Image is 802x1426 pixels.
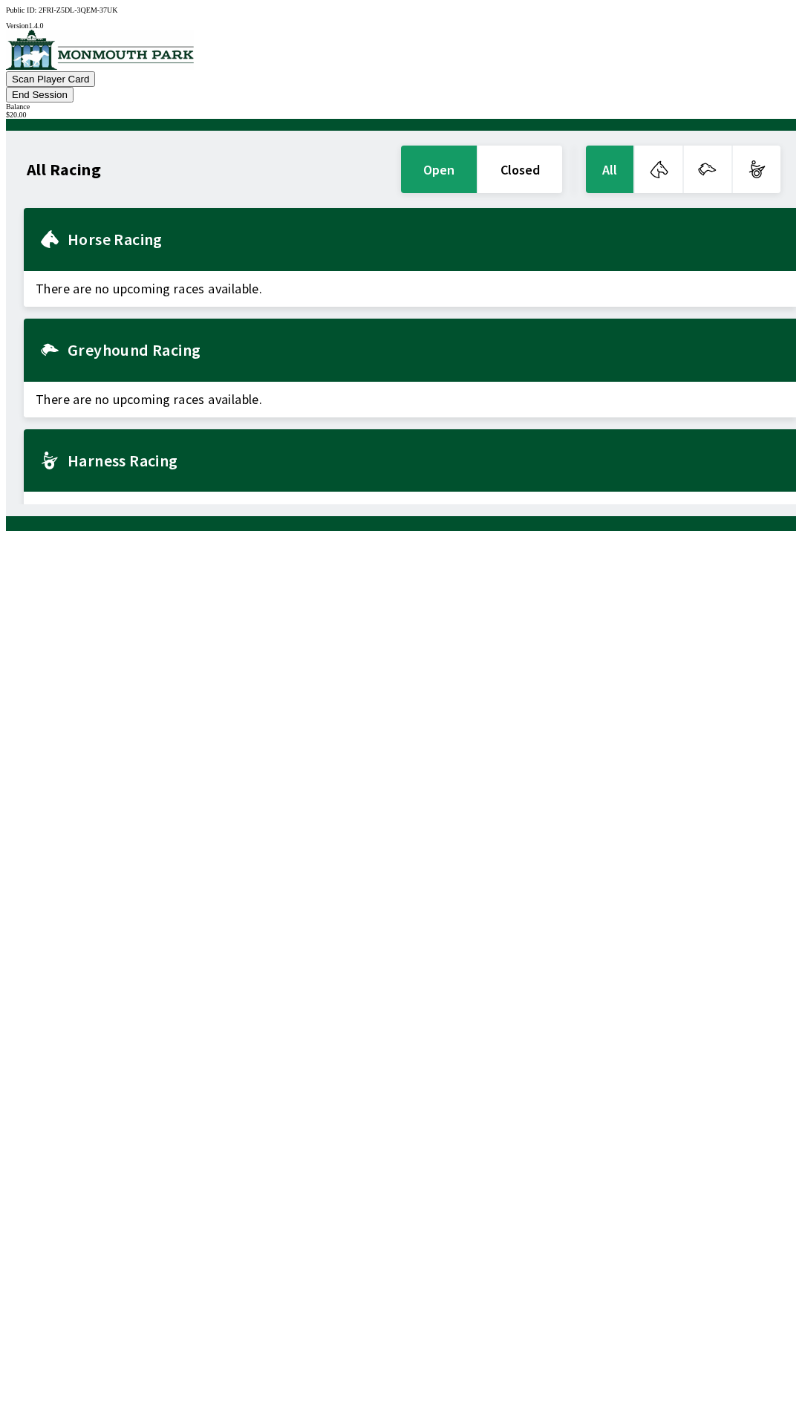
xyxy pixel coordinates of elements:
[6,6,796,14] div: Public ID:
[24,382,796,417] span: There are no upcoming races available.
[6,87,74,102] button: End Session
[24,271,796,307] span: There are no upcoming races available.
[68,455,784,466] h2: Harness Racing
[6,102,796,111] div: Balance
[68,344,784,356] h2: Greyhound Racing
[586,146,633,193] button: All
[24,492,796,527] span: There are no upcoming races available.
[6,22,796,30] div: Version 1.4.0
[39,6,118,14] span: 2FRI-Z5DL-3QEM-37UK
[6,30,194,70] img: venue logo
[6,111,796,119] div: $ 20.00
[6,71,95,87] button: Scan Player Card
[68,233,784,245] h2: Horse Racing
[401,146,477,193] button: open
[27,163,101,175] h1: All Racing
[478,146,562,193] button: closed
